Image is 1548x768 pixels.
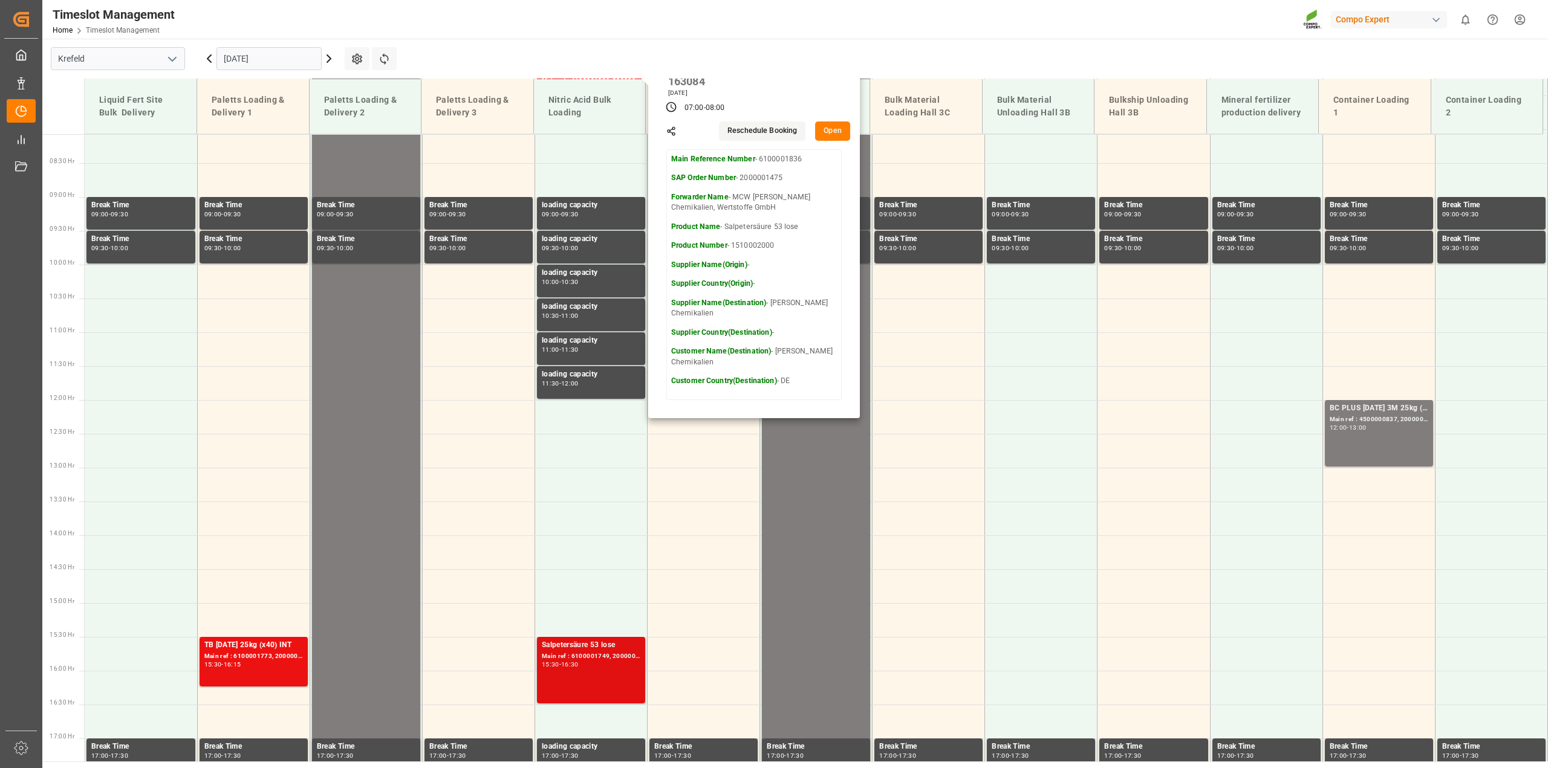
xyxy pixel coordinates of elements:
[671,173,736,182] strong: SAP Order Number
[319,89,412,124] div: Paletts Loading & Delivery 2
[50,361,74,367] span: 11:30 Hr
[1330,425,1347,430] div: 12:00
[542,335,640,347] div: loading capacity
[317,211,334,217] div: 09:00
[1237,753,1254,758] div: 17:30
[786,753,804,758] div: 17:30
[334,245,336,251] div: -
[671,328,772,337] strong: Supplier Country(Destination)
[1330,415,1428,425] div: Main ref : 4500000837, 2000000788
[672,753,674,758] div: -
[542,233,640,245] div: loading capacity
[50,665,74,672] span: 16:00 Hr
[1460,245,1462,251] div: -
[542,381,559,386] div: 11:30
[559,279,561,285] div: -
[542,639,640,651] div: Salpetersäure 53 lose
[992,753,1009,758] div: 17:00
[109,753,111,758] div: -
[654,753,672,758] div: 17:00
[1011,753,1029,758] div: 17:30
[1331,8,1452,31] button: Compo Expert
[1330,233,1428,245] div: Break Time
[685,103,704,114] div: 07:00
[1462,211,1479,217] div: 09:30
[1011,245,1029,251] div: 10:00
[897,245,899,251] div: -
[53,5,175,24] div: Timeslot Management
[559,313,561,318] div: -
[50,733,74,740] span: 17:00 Hr
[561,662,579,667] div: 16:30
[50,462,74,469] span: 13:00 Hr
[1349,211,1367,217] div: 09:30
[204,233,303,245] div: Break Time
[1347,425,1348,430] div: -
[1234,245,1236,251] div: -
[542,211,559,217] div: 09:00
[1442,753,1460,758] div: 17:00
[429,233,528,245] div: Break Time
[897,211,899,217] div: -
[1479,6,1506,33] button: Help Center
[671,298,837,319] p: - [PERSON_NAME] Chemikalien
[334,753,336,758] div: -
[542,245,559,251] div: 09:30
[559,381,561,386] div: -
[879,233,978,245] div: Break Time
[1122,211,1124,217] div: -
[50,192,74,198] span: 09:00 Hr
[1217,753,1235,758] div: 17:00
[671,347,771,355] strong: Customer Name(Destination)
[542,741,640,753] div: loading capacity
[561,211,579,217] div: 09:30
[671,346,837,367] p: - [PERSON_NAME] Chemikalien
[1237,211,1254,217] div: 09:30
[50,428,74,435] span: 12:30 Hr
[336,211,354,217] div: 09:30
[767,753,784,758] div: 17:00
[431,89,524,124] div: Paletts Loading & Delivery 3
[1452,6,1479,33] button: show 0 new notifications
[1442,211,1460,217] div: 09:00
[204,651,303,662] div: Main ref : 6100001773, 2000001428
[1330,211,1347,217] div: 09:00
[542,753,559,758] div: 17:00
[447,753,449,758] div: -
[671,260,837,271] p: -
[1347,211,1348,217] div: -
[542,662,559,667] div: 15:30
[1330,741,1428,753] div: Break Time
[899,211,916,217] div: 09:30
[561,279,579,285] div: 10:30
[992,233,1090,245] div: Break Time
[204,211,222,217] div: 09:00
[671,376,837,387] p: - DE
[542,267,640,279] div: loading capacity
[559,211,561,217] div: -
[1124,211,1142,217] div: 09:30
[221,245,223,251] div: -
[91,211,109,217] div: 09:00
[899,245,916,251] div: 10:00
[1234,211,1236,217] div: -
[53,26,73,34] a: Home
[50,293,74,300] span: 10:30 Hr
[561,753,579,758] div: 17:30
[216,47,322,70] input: DD.MM.YYYY
[561,381,579,386] div: 12:00
[544,89,636,124] div: Nitric Acid Bulk Loading
[317,199,415,211] div: Break Time
[204,199,303,211] div: Break Time
[1328,89,1421,124] div: Container Loading 1
[1460,211,1462,217] div: -
[1104,233,1203,245] div: Break Time
[880,89,972,124] div: Bulk Material Loading Hall 3C
[429,753,447,758] div: 17:00
[664,71,709,89] div: 163084
[671,279,753,288] strong: Supplier Country(Origin)
[111,211,128,217] div: 09:30
[879,741,978,753] div: Break Time
[50,158,74,164] span: 08:30 Hr
[317,753,334,758] div: 17:00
